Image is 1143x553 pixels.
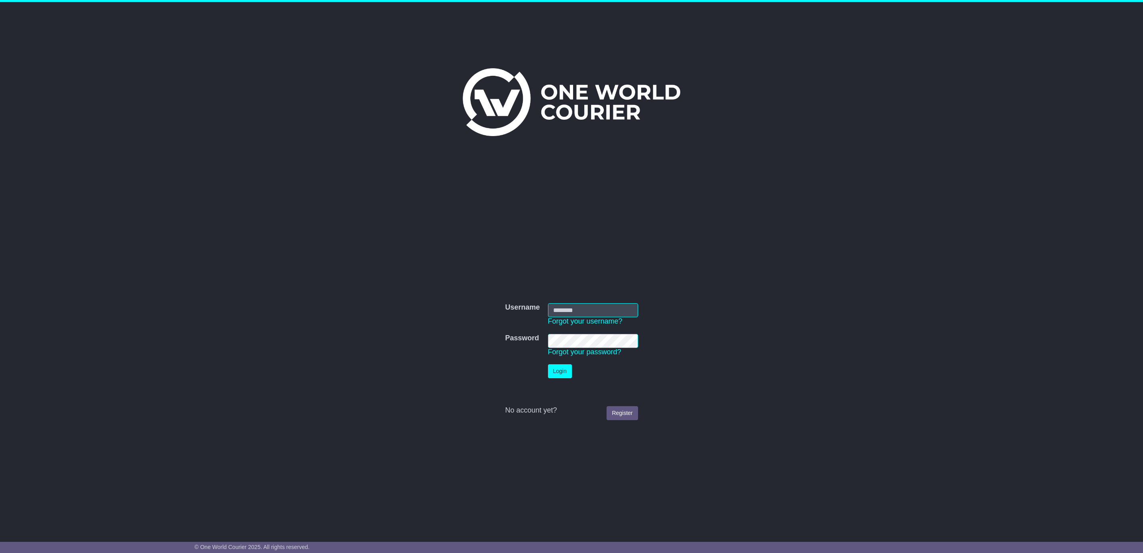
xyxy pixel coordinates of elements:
[505,303,540,312] label: Username
[548,364,572,378] button: Login
[607,406,638,420] a: Register
[505,406,638,415] div: No account yet?
[505,334,539,343] label: Password
[194,544,310,550] span: © One World Courier 2025. All rights reserved.
[548,348,621,356] a: Forgot your password?
[463,68,680,136] img: One World
[548,317,623,325] a: Forgot your username?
